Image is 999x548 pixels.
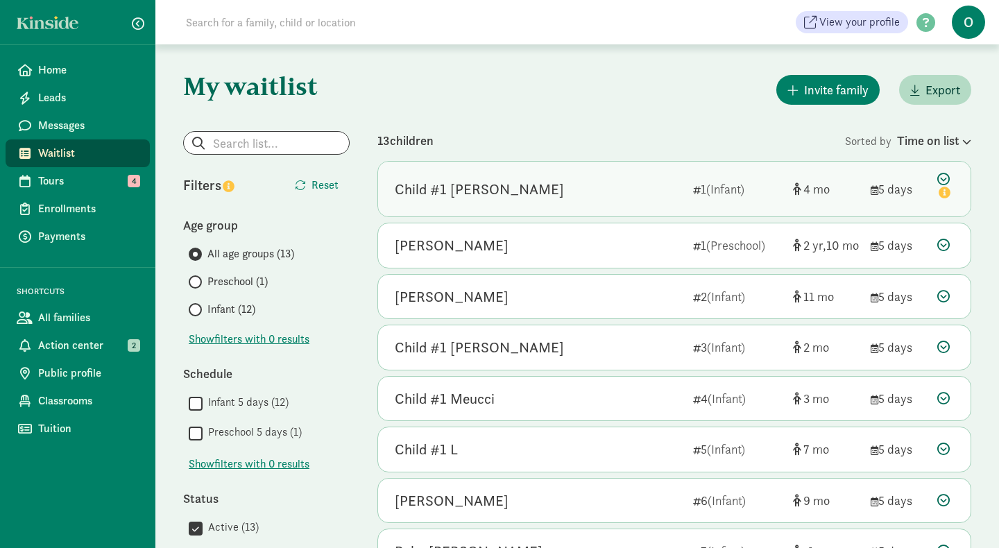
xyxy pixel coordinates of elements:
div: 1 [693,180,782,198]
a: Tours 4 [6,167,150,195]
span: Infant (12) [207,301,255,318]
input: Search list... [184,132,349,154]
label: Infant 5 days (12) [203,394,289,411]
div: Child #1 L [395,438,458,461]
span: 3 [803,391,829,406]
span: 2 [803,339,829,355]
div: Time on list [897,131,971,150]
a: Waitlist [6,139,150,167]
div: 5 days [871,180,926,198]
span: Action center [38,337,139,354]
a: Tuition [6,415,150,443]
span: Tuition [38,420,139,437]
input: Search for a family, child or location [178,8,567,36]
a: View your profile [796,11,908,33]
div: [object Object] [793,287,860,306]
div: Vedha Keelveedhi [395,490,509,512]
button: Invite family [776,75,880,105]
span: 4 [803,181,830,197]
label: Preschool 5 days (1) [203,424,302,440]
span: 2 [128,339,140,352]
div: Ebbie Greenwood [395,234,509,257]
span: Reset [311,177,339,194]
a: Enrollments [6,195,150,223]
span: Show filters with 0 results [189,456,309,472]
span: Public profile [38,365,139,382]
div: 5 days [871,389,926,408]
iframe: Chat Widget [930,481,999,548]
div: 4 [693,389,782,408]
a: Home [6,56,150,84]
div: 5 days [871,491,926,510]
a: Messages [6,112,150,139]
span: All age groups (13) [207,246,294,262]
span: View your profile [819,14,900,31]
div: [object Object] [793,180,860,198]
span: 9 [803,493,830,508]
div: 3 [693,338,782,357]
span: (Preschool) [706,237,765,253]
span: 4 [128,175,140,187]
span: Preschool (1) [207,273,268,290]
div: 5 days [871,287,926,306]
div: Child #1 Edmonds [395,178,564,200]
div: 5 days [871,338,926,357]
span: Home [38,62,139,78]
span: 10 [826,237,859,253]
div: Karo Wittig [395,286,509,308]
button: Showfilters with 0 results [189,456,309,472]
button: Export [899,75,971,105]
a: Leads [6,84,150,112]
div: [object Object] [793,389,860,408]
button: Showfilters with 0 results [189,331,309,348]
span: O [952,6,985,39]
span: Export [925,80,960,99]
span: (Infant) [707,289,745,305]
span: Messages [38,117,139,134]
div: [object Object] [793,338,860,357]
span: (Infant) [707,339,745,355]
div: Filters [183,175,266,196]
div: 1 [693,236,782,255]
div: Age group [183,216,350,234]
span: (Infant) [707,441,745,457]
label: Active (13) [203,519,259,536]
span: (Infant) [708,493,746,508]
div: [object Object] [793,491,860,510]
div: 5 days [871,236,926,255]
span: All families [38,309,139,326]
a: Classrooms [6,387,150,415]
span: Show filters with 0 results [189,331,309,348]
span: (Infant) [706,181,744,197]
button: Reset [284,171,350,199]
span: 11 [803,289,834,305]
div: [object Object] [793,440,860,459]
span: Invite family [804,80,869,99]
div: 6 [693,491,782,510]
span: Enrollments [38,200,139,217]
div: Schedule [183,364,350,383]
span: (Infant) [708,391,746,406]
div: 5 days [871,440,926,459]
span: Payments [38,228,139,245]
div: Child #1 Meucci [395,388,495,410]
div: Sorted by [845,131,971,150]
span: Classrooms [38,393,139,409]
div: Child #1 Scott [395,336,564,359]
span: Leads [38,89,139,106]
a: Public profile [6,359,150,387]
span: 7 [803,441,829,457]
span: Tours [38,173,139,189]
span: 2 [803,237,826,253]
h1: My waitlist [183,72,350,100]
div: [object Object] [793,236,860,255]
div: Status [183,489,350,508]
a: Payments [6,223,150,250]
div: 2 [693,287,782,306]
div: 13 children [377,131,845,150]
div: 5 [693,440,782,459]
a: All families [6,304,150,332]
span: Waitlist [38,145,139,162]
a: Action center 2 [6,332,150,359]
